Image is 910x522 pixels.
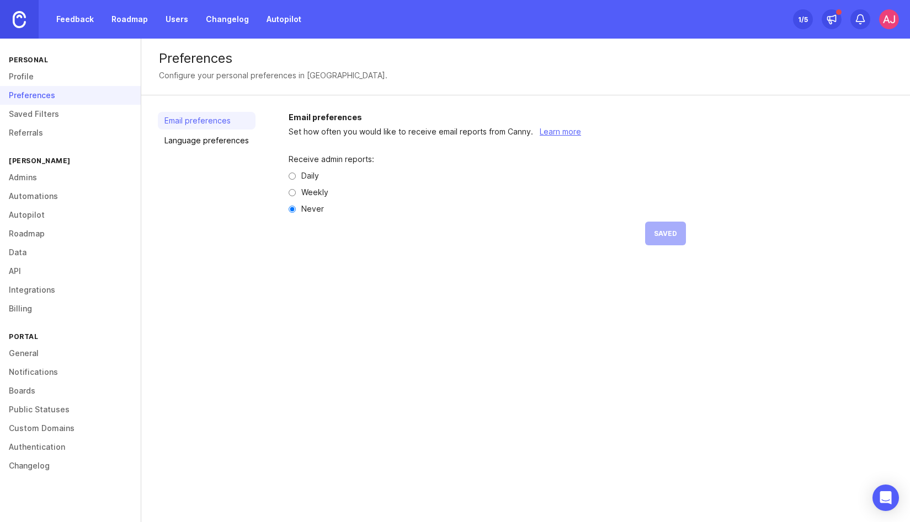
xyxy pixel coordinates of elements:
a: Email preferences [158,112,256,130]
a: Language preferences [158,132,256,149]
label: Weekly [301,189,328,196]
label: Daily [301,172,319,180]
div: Configure your personal preferences in [GEOGRAPHIC_DATA]. [159,69,387,82]
a: Users [159,9,195,29]
a: Changelog [199,9,256,29]
h2: Email preferences [289,112,893,123]
a: Learn more [540,127,581,136]
a: Autopilot [260,9,308,29]
div: Preferences [159,52,892,65]
p: Set how often you would like to receive email reports from Canny. [289,126,893,138]
div: Open Intercom Messenger [872,485,899,511]
a: Feedback [50,9,100,29]
a: Roadmap [105,9,155,29]
img: Canny Home [13,11,26,28]
img: AJ Hoke [879,9,899,29]
div: Receive admin reports: [289,155,686,163]
label: Never [301,205,324,213]
div: 1 /5 [798,12,808,27]
button: 1/5 [793,9,813,29]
